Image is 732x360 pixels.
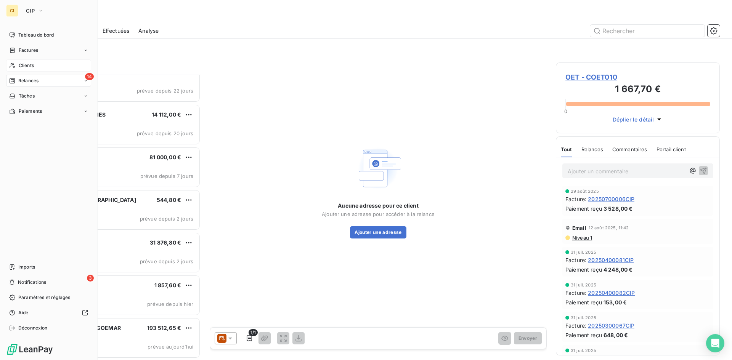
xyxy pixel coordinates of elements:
span: Paiement reçu [565,205,602,213]
span: prévue depuis 7 jours [140,173,193,179]
button: Ajouter une adresse [350,226,406,238]
span: 648,00 € [604,331,628,339]
span: 20250400082CIP [588,289,635,297]
span: Imports [18,264,35,270]
span: prévue aujourd’hui [148,344,193,350]
span: prévue depuis 22 jours [137,88,193,94]
span: prévue depuis 2 jours [140,216,193,222]
span: Clients [19,62,34,69]
span: CIP [26,8,35,14]
span: Analyse [138,27,159,35]
span: 4 248,00 € [604,266,633,274]
span: Paiements [19,108,42,115]
span: 29 août 2025 [571,189,599,194]
span: 20250300067CIP [588,322,634,330]
span: 1 857,60 € [154,282,181,288]
input: Rechercher [590,25,705,37]
span: 3 [87,275,94,282]
span: 1/1 [249,329,258,336]
span: Portail client [657,146,686,152]
span: Tableau de bord [18,32,54,38]
span: 31 juil. 2025 [571,348,596,353]
a: Aide [6,307,91,319]
span: Paramètres et réglages [18,294,70,301]
span: 31 juil. 2025 [571,315,596,320]
span: Tâches [19,93,35,99]
div: grid [37,75,201,360]
span: 12 août 2025, 11:42 [589,226,629,230]
span: Email [572,225,586,231]
div: Open Intercom Messenger [706,334,724,352]
span: 153,00 € [604,298,627,306]
span: prévue depuis hier [147,301,193,307]
span: Facture : [565,256,586,264]
button: Envoyer [514,332,542,344]
span: prévue depuis 20 jours [137,130,193,136]
span: prévue depuis 2 jours [140,258,193,264]
span: Relances [18,77,39,84]
span: 14 [85,73,94,80]
span: 31 juil. 2025 [571,283,596,287]
span: Effectuées [103,27,130,35]
span: Commentaires [612,146,647,152]
h3: 1 667,70 € [565,82,710,98]
span: Facture : [565,195,586,203]
span: Paiement reçu [565,298,602,306]
span: Niveau 1 [571,235,592,241]
span: 81 000,00 € [149,154,181,160]
span: Paiement reçu [565,266,602,274]
span: Déplier le détail [613,115,654,123]
span: Tout [561,146,572,152]
span: 31 876,80 € [150,239,181,246]
span: Aucune adresse pour ce client [338,202,418,210]
span: 193 512,65 € [147,325,181,331]
span: 20250400081CIP [588,256,634,264]
span: Facture : [565,322,586,330]
span: 14 112,00 € [152,111,181,118]
span: 544,80 € [157,197,181,203]
span: Déconnexion [18,325,48,331]
span: 20250700006CIP [588,195,634,203]
span: Paiement reçu [565,331,602,339]
span: 3 528,00 € [604,205,633,213]
img: Logo LeanPay [6,343,53,355]
span: Notifications [18,279,46,286]
span: 0 [564,108,567,114]
span: Relances [581,146,603,152]
span: Ajouter une adresse pour accéder à la relance [322,211,435,217]
span: OET - COET010 [565,72,710,82]
span: Factures [19,47,38,54]
span: Facture : [565,289,586,297]
img: Empty state [354,144,403,193]
div: CI [6,5,18,17]
span: Aide [18,309,29,316]
button: Déplier le détail [610,115,666,124]
span: 31 juil. 2025 [571,250,596,254]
